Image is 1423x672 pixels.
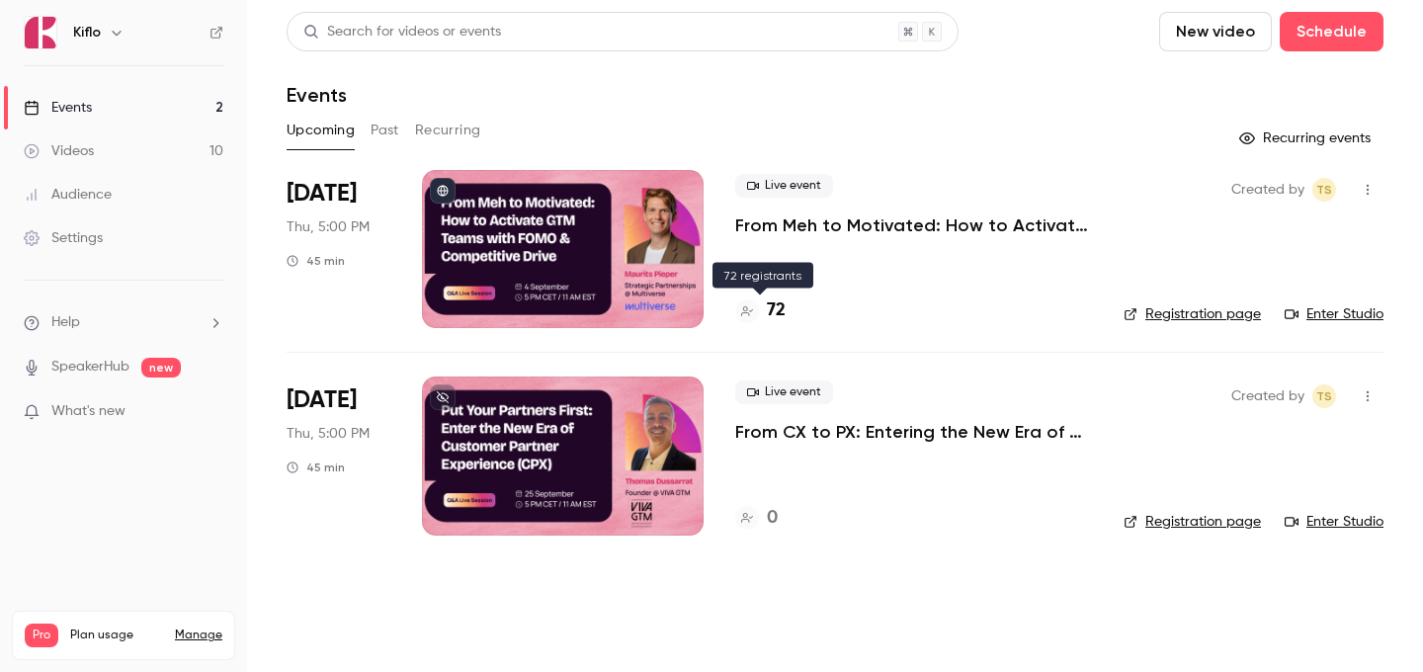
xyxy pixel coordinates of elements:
h4: 72 [767,297,786,324]
span: Plan usage [70,628,163,643]
span: [DATE] [287,384,357,416]
span: Pro [25,624,58,647]
div: Events [24,98,92,118]
a: Registration page [1124,304,1261,324]
span: TS [1316,178,1332,202]
a: 0 [735,505,778,532]
span: Created by [1231,384,1304,408]
span: Live event [735,380,833,404]
span: What's new [51,401,126,422]
span: TS [1316,384,1332,408]
h4: 0 [767,505,778,532]
iframe: Noticeable Trigger [200,403,223,421]
div: 45 min [287,460,345,475]
a: Manage [175,628,222,643]
div: Sep 25 Thu, 5:00 PM (Europe/Rome) [287,377,390,535]
div: Settings [24,228,103,248]
div: Search for videos or events [303,22,501,42]
div: Sep 4 Thu, 5:00 PM (Europe/Rome) [287,170,390,328]
button: Schedule [1280,12,1383,51]
button: New video [1159,12,1272,51]
a: 72 [735,297,786,324]
button: Recurring events [1230,123,1383,154]
span: Help [51,312,80,333]
a: Enter Studio [1285,304,1383,324]
span: Live event [735,174,833,198]
span: new [141,358,181,378]
span: Thu, 5:00 PM [287,424,370,444]
li: help-dropdown-opener [24,312,223,333]
a: SpeakerHub [51,357,129,378]
div: 45 min [287,253,345,269]
a: From CX to PX: Entering the New Era of Partner Experience [735,420,1092,444]
h6: Kiflo [73,23,101,42]
a: From Meh to Motivated: How to Activate GTM Teams with FOMO & Competitive Drive [735,213,1092,237]
span: Thu, 5:00 PM [287,217,370,237]
div: Videos [24,141,94,161]
a: Enter Studio [1285,512,1383,532]
div: Audience [24,185,112,205]
button: Upcoming [287,115,355,146]
span: Tomica Stojanovikj [1312,178,1336,202]
span: [DATE] [287,178,357,210]
span: Tomica Stojanovikj [1312,384,1336,408]
button: Recurring [415,115,481,146]
span: Created by [1231,178,1304,202]
img: Kiflo [25,17,56,48]
a: Registration page [1124,512,1261,532]
button: Past [371,115,399,146]
h1: Events [287,83,347,107]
